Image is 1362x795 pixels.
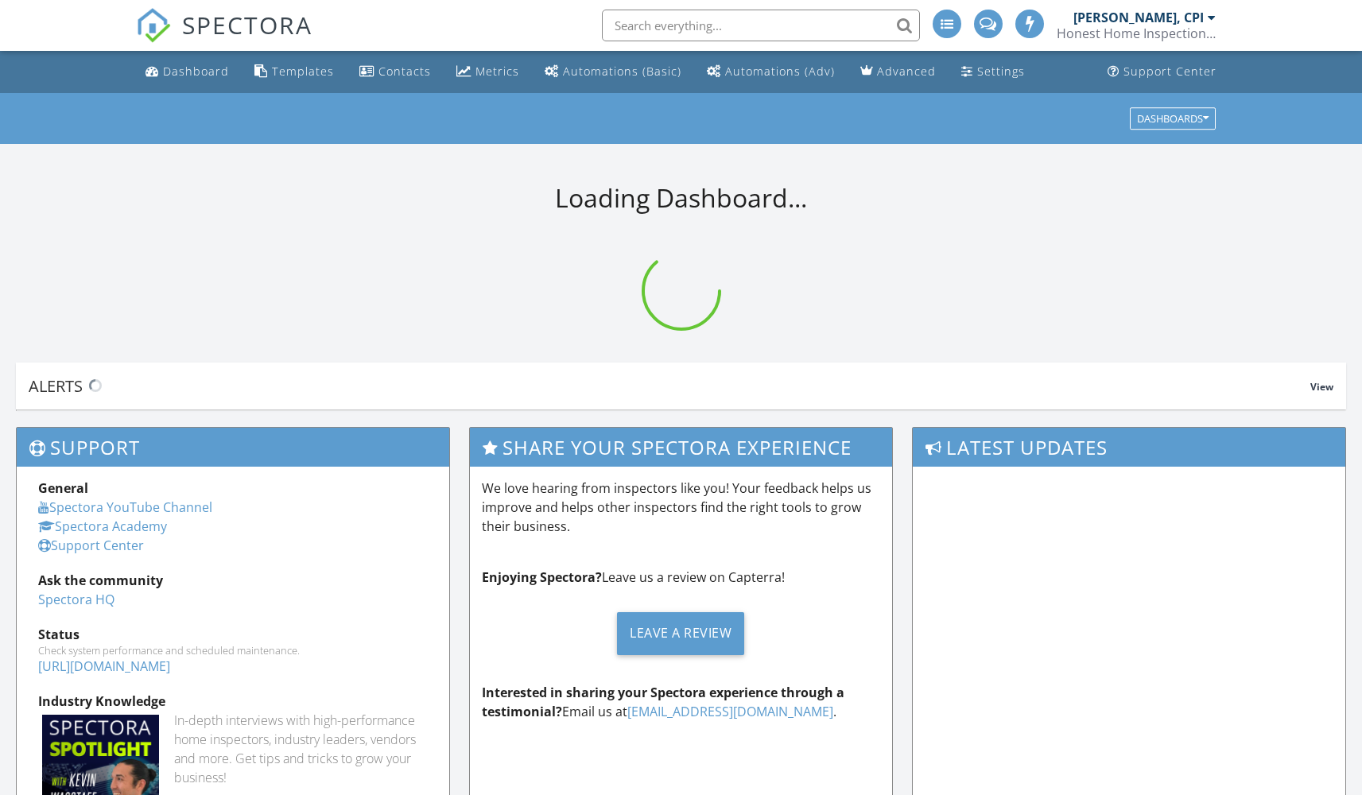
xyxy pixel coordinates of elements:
div: Ask the community [38,571,428,590]
a: Dashboard [139,57,235,87]
input: Search everything... [602,10,920,41]
button: Dashboards [1130,107,1216,130]
div: Dashboard [163,64,229,79]
div: Automations (Adv) [725,64,835,79]
strong: General [38,479,88,497]
h3: Share Your Spectora Experience [470,428,893,467]
p: Leave us a review on Capterra! [482,568,881,587]
a: [EMAIL_ADDRESS][DOMAIN_NAME] [627,703,833,720]
a: Settings [955,57,1031,87]
div: Status [38,625,428,644]
a: Support Center [1101,57,1223,87]
a: Contacts [353,57,437,87]
a: Spectora YouTube Channel [38,498,212,516]
div: Contacts [378,64,431,79]
strong: Enjoying Spectora? [482,568,602,586]
p: Email us at . [482,683,881,721]
div: Metrics [475,64,519,79]
span: View [1310,380,1333,394]
a: Advanced [854,57,942,87]
a: Automations (Basic) [538,57,688,87]
h3: Latest Updates [913,428,1345,467]
div: Industry Knowledge [38,692,428,711]
div: Settings [977,64,1025,79]
div: Honest Home Inspections NJ [1057,25,1216,41]
a: Automations (Advanced) [700,57,841,87]
div: Automations (Basic) [563,64,681,79]
div: In-depth interviews with high-performance home inspectors, industry leaders, vendors and more. Ge... [174,711,427,787]
p: We love hearing from inspectors like you! Your feedback helps us improve and helps other inspecto... [482,479,881,536]
div: Alerts [29,375,1310,397]
div: Templates [272,64,334,79]
a: Templates [248,57,340,87]
img: The Best Home Inspection Software - Spectora [136,8,171,43]
div: [PERSON_NAME], CPI [1073,10,1204,25]
h3: Support [17,428,449,467]
a: Spectora Academy [38,518,167,535]
div: Check system performance and scheduled maintenance. [38,644,428,657]
strong: Interested in sharing your Spectora experience through a testimonial? [482,684,844,720]
a: [URL][DOMAIN_NAME] [38,657,170,675]
div: Support Center [1123,64,1216,79]
a: Metrics [450,57,526,87]
div: Dashboards [1137,113,1209,124]
a: Spectora HQ [38,591,114,608]
div: Leave a Review [617,612,744,655]
div: Advanced [877,64,936,79]
a: SPECTORA [136,21,312,55]
a: Leave a Review [482,599,881,667]
span: SPECTORA [182,8,312,41]
a: Support Center [38,537,144,554]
